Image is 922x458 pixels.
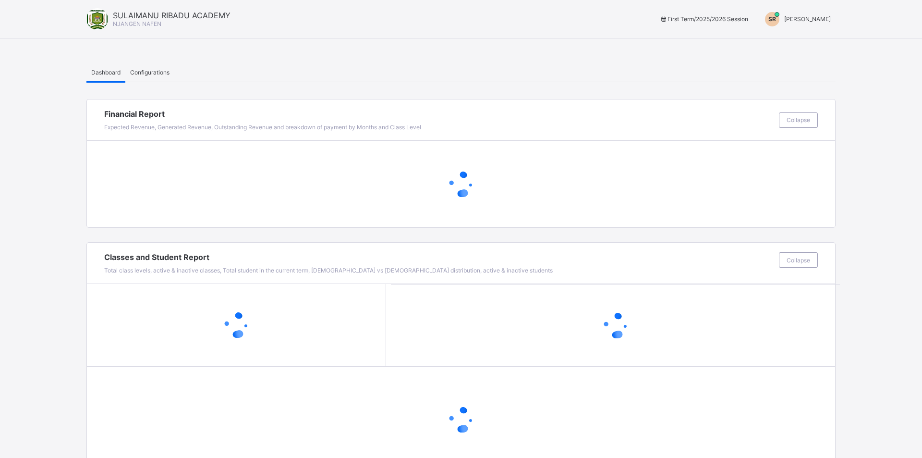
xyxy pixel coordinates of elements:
[113,11,230,20] span: SULAIMANU RIBADU ACADEMY
[91,69,121,76] span: Dashboard
[104,109,774,119] span: Financial Report
[104,267,553,274] span: Total class levels, active & inactive classes, Total student in the current term, [DEMOGRAPHIC_DA...
[113,20,161,27] span: NJANGEN NAFEN
[104,124,421,131] span: Expected Revenue, Generated Revenue, Outstanding Revenue and breakdown of payment by Months and C...
[784,15,831,23] span: [PERSON_NAME]
[659,15,748,23] span: session/term information
[768,15,776,23] span: SR
[104,252,774,262] span: Classes and Student Report
[787,116,810,124] span: Collapse
[130,69,170,76] span: Configurations
[787,257,810,264] span: Collapse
